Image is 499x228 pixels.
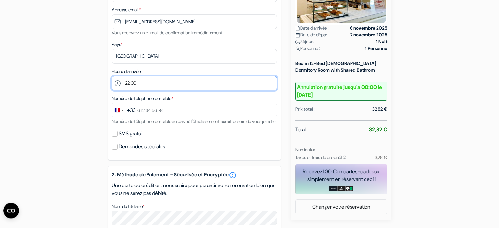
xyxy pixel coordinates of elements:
label: Heure d'arrivée [112,68,141,75]
label: Demandes spéciales [119,142,165,151]
img: adidas-card.png [337,186,345,191]
button: Change country, selected France (+33) [112,103,136,117]
div: Recevez en cartes-cadeaux simplement en réservant ceci ! [295,168,387,183]
input: 6 12 34 56 78 [112,103,277,117]
div: +33 [127,106,136,114]
strong: 1 Nuit [376,38,387,45]
small: Non inclus [295,147,315,152]
p: Une carte de crédit est nécessaire pour garantir votre réservation bien que vous ne serez pas déb... [112,182,277,197]
a: error_outline [229,171,237,179]
small: Taxes et frais de propriété: [295,154,346,160]
label: Nom du titulaire [112,203,145,210]
b: Bed in 12-Bed [DEMOGRAPHIC_DATA] Dormitory Room with Shared Bathrom [295,60,376,73]
img: amazon-card-no-text.png [329,186,337,191]
span: Séjour : [295,38,314,45]
div: Prix total : [295,106,315,113]
h5: 2. Méthode de Paiement - Sécurisée et Encryptée [112,171,277,179]
strong: 6 novembre 2025 [350,25,387,31]
small: Vous recevrez un e-mail de confirmation immédiatement [112,30,222,36]
span: Personne : [295,45,320,52]
img: user_icon.svg [295,46,300,51]
strong: 1 Personne [365,45,387,52]
div: 32,82 € [372,106,387,113]
small: 3,28 € [375,154,387,160]
img: moon.svg [295,40,300,44]
span: Date d'arrivée : [295,25,329,31]
label: SMS gratuit [119,129,144,138]
span: 1,00 € [322,168,337,175]
input: Entrer adresse e-mail [112,14,277,29]
a: Changer votre réservation [296,201,387,213]
strong: 32,82 € [369,126,387,133]
img: calendar.svg [295,26,300,31]
span: Total: [295,126,307,134]
label: Numéro de telephone portable [112,95,173,102]
button: Ouvrir le widget CMP [3,203,19,218]
label: Pays [112,41,122,48]
small: Numéro de téléphone portable au cas où l'établissement aurait besoin de vous joindre [112,118,275,124]
img: calendar.svg [295,33,300,38]
strong: 7 novembre 2025 [350,31,387,38]
img: uber-uber-eats-card.png [345,186,353,191]
b: Annulation gratuite jusqu'a 00:00 le [DATE] [295,82,387,101]
span: Date de départ : [295,31,331,38]
label: Adresse email [112,6,141,13]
